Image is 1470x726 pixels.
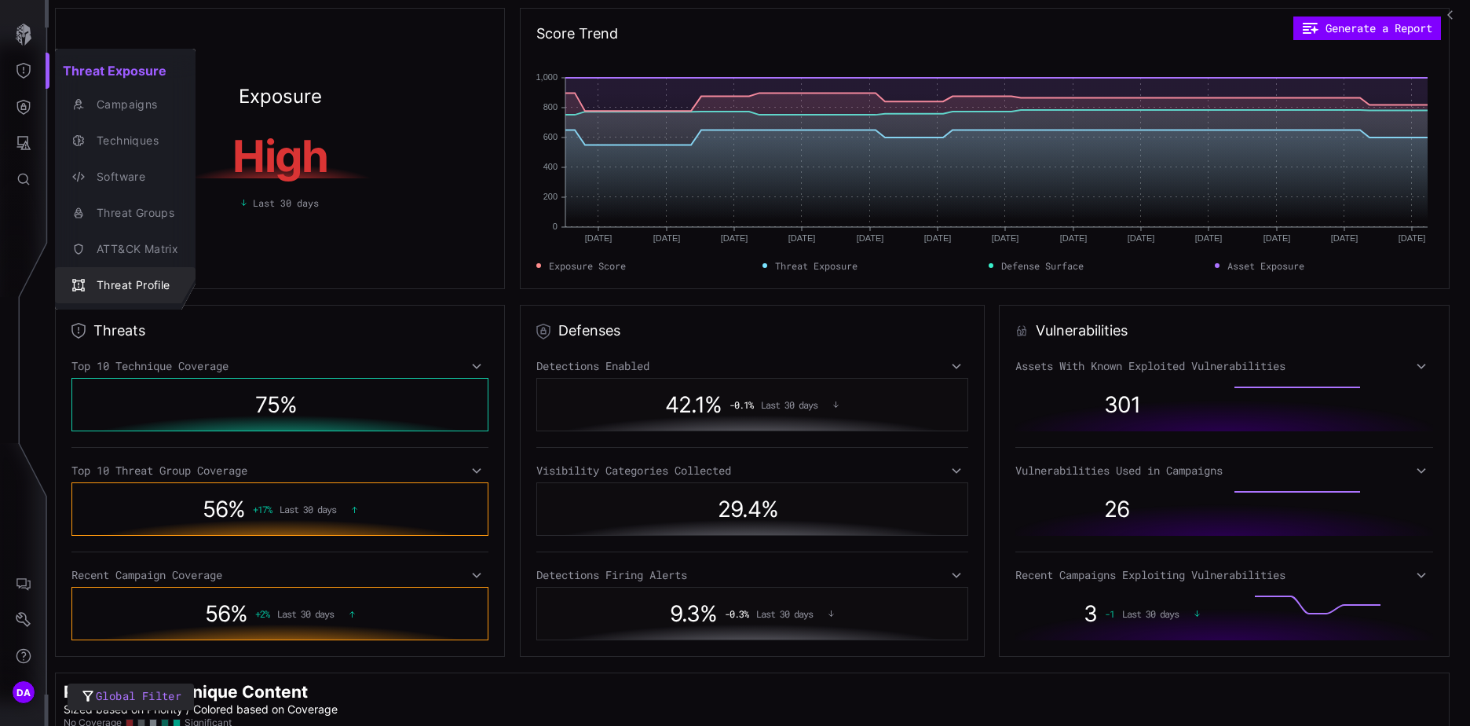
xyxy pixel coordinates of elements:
[89,95,178,115] div: Campaigns
[55,231,196,267] button: ATT&CK Matrix
[89,240,178,259] div: ATT&CK Matrix
[89,131,178,151] div: Techniques
[55,159,196,195] button: Software
[55,195,196,231] button: Threat Groups
[55,267,196,303] button: Threat Profile
[89,167,178,187] div: Software
[55,55,196,86] h2: Threat Exposure
[55,86,196,123] button: Campaigns
[89,203,178,223] div: Threat Groups
[89,276,178,295] div: Threat Profile
[55,123,196,159] button: Techniques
